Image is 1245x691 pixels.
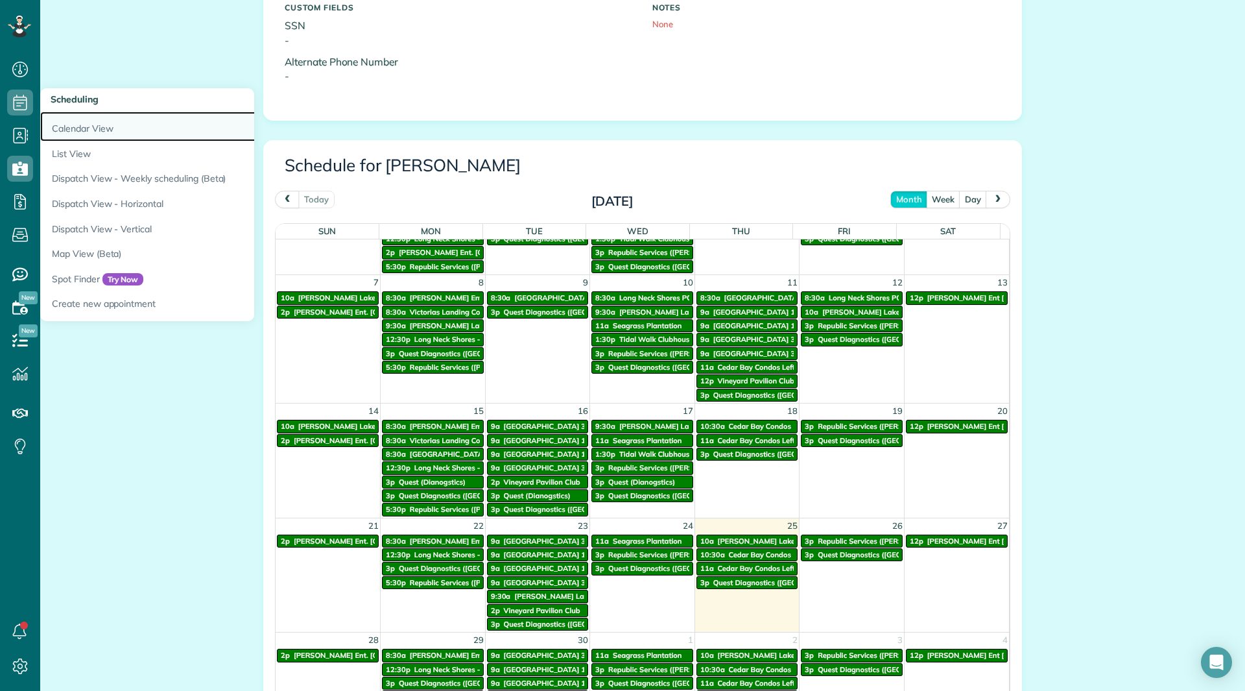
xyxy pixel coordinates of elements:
[294,436,560,445] span: [PERSON_NAME] Ent. [GEOGRAPHIC_DATA] ([GEOGRAPHIC_DATA] Location)
[591,562,693,575] a: 3p Quest Diagnostics ([GEOGRAPHIC_DATA])
[491,606,500,615] span: 2p
[818,651,975,660] span: Republic Services ([PERSON_NAME] Location)
[275,191,300,208] button: prev
[613,321,682,330] span: Seagrass Plantation
[40,291,364,321] a: Create new appointment
[399,478,466,487] span: Quest (Dianogstics)
[591,361,693,374] a: 3p Quest Diagnostics ([GEOGRAPHIC_DATA])
[608,550,765,559] span: Republic Services ([PERSON_NAME] Location)
[281,422,294,431] span: 10a
[591,434,693,447] a: 11a Seagrass Plantation
[801,319,903,332] a: 3p Republic Services ([PERSON_NAME] Location)
[619,335,693,344] span: Tidal Walk Clubhouse
[491,463,500,472] span: 9a
[591,535,693,548] a: 11a Seagrass Plantation
[608,491,753,500] span: Quest Diagnostics ([GEOGRAPHIC_DATA])
[386,505,406,514] span: 5:30p
[906,535,1008,548] a: 12p [PERSON_NAME] Ent [GEOGRAPHIC_DATA] Concrete Plant ([GEOGRAPHIC_DATA] location)
[729,422,846,431] span: Cedar Bay Condos (Bld straight in)
[595,293,615,302] span: 8:30a
[608,248,765,257] span: Republic Services ([PERSON_NAME] Location)
[382,448,484,461] a: 8:30a [GEOGRAPHIC_DATA]
[926,191,960,208] button: week
[927,293,1241,302] span: [PERSON_NAME] Ent [GEOGRAPHIC_DATA] Concrete Plant ([GEOGRAPHIC_DATA] location)
[591,649,693,662] a: 11a Seagrass Plantation
[298,422,418,431] span: [PERSON_NAME] Lakes ClubHouse
[414,463,520,472] span: Long Neck Shores - Off Season
[619,422,739,431] span: [PERSON_NAME] Lakes ClubHouse
[591,232,693,245] a: 1:30p Tidal Walk Clubhouse
[608,478,675,487] span: Quest (Dianogstics)
[700,422,725,431] span: 10:30a
[619,308,739,317] span: [PERSON_NAME] Lakes ClubHouse
[986,191,1010,208] button: next
[696,319,798,332] a: 9a [GEOGRAPHIC_DATA] 15
[277,420,379,433] a: 10a [PERSON_NAME] Lakes ClubHouse
[382,347,484,360] a: 3p Quest Diagnostics ([GEOGRAPHIC_DATA])
[504,550,590,559] span: [GEOGRAPHIC_DATA] 14
[595,478,604,487] span: 3p
[410,363,567,372] span: Republic Services ([PERSON_NAME] Location)
[1201,647,1232,678] div: Open Intercom Messenger
[700,321,709,330] span: 9a
[382,535,484,548] a: 8:30a [PERSON_NAME] Ent. [PERSON_NAME] Concrete Plant ([GEOGRAPHIC_DATA] Location)
[805,550,814,559] span: 3p
[382,476,484,489] a: 3p Quest (Dianogstics)
[382,319,484,332] a: 9:30a [PERSON_NAME] Lakes ClubHouse
[595,463,604,472] span: 3p
[700,550,725,559] span: 10:30a
[487,420,589,433] a: 9a [GEOGRAPHIC_DATA] 33
[504,478,580,487] span: Vineyard Pavilion Club
[696,576,798,589] a: 3p Quest Diagnostics ([GEOGRAPHIC_DATA])
[491,550,500,559] span: 9a
[386,248,395,257] span: 2p
[591,448,693,461] a: 1:30p Tidal Walk Clubhouse
[487,548,589,561] a: 9a [GEOGRAPHIC_DATA] 14
[595,564,604,573] span: 3p
[386,234,410,243] span: 12:30p
[591,461,693,474] a: 3p Republic Services ([PERSON_NAME] Location)
[491,293,511,302] span: 8:30a
[805,537,814,546] span: 3p
[491,436,500,445] span: 9a
[382,663,484,676] a: 12:30p Long Neck Shores - Off Season
[487,576,589,589] a: 9a [GEOGRAPHIC_DATA] 34
[591,663,693,676] a: 3p Republic Services ([PERSON_NAME] Location)
[696,649,798,662] a: 10a [PERSON_NAME] Lakes ClubHouse
[491,422,500,431] span: 9a
[382,306,484,319] a: 8:30a Victorias Landing Condo Pool
[959,191,987,208] button: day
[718,537,838,546] span: [PERSON_NAME] Lakes ClubHouse
[514,293,590,302] span: [GEOGRAPHIC_DATA]
[382,232,484,245] a: 12:30p Long Neck Shores - Off Season
[410,262,567,271] span: Republic Services ([PERSON_NAME] Location)
[805,651,814,660] span: 3p
[487,562,589,575] a: 9a [GEOGRAPHIC_DATA] 15
[40,141,364,167] a: List View
[487,461,589,474] a: 9a [GEOGRAPHIC_DATA] 34
[399,564,543,573] span: Quest Diagnostics ([GEOGRAPHIC_DATA])
[696,562,798,575] a: 11a Cedar Bay Condos Left Side Bldg
[696,448,798,461] a: 3p Quest Diagnostics ([GEOGRAPHIC_DATA])
[382,649,484,662] a: 8:30a [PERSON_NAME] Ent. [PERSON_NAME] Concrete Plant ([GEOGRAPHIC_DATA] Location)
[382,576,484,589] a: 5:30p Republic Services ([PERSON_NAME] Location)
[696,361,798,374] a: 11a Cedar Bay Condos Left Side Bldg
[491,651,500,660] span: 9a
[729,550,846,559] span: Cedar Bay Condos (Bld straight in)
[613,651,682,660] span: Seagrass Plantation
[487,604,589,617] a: 2p Vineyard Pavilion Club
[504,620,648,629] span: Quest Diagnostics ([GEOGRAPHIC_DATA])
[487,663,589,676] a: 9a [GEOGRAPHIC_DATA] 14
[718,651,838,660] span: [PERSON_NAME] Lakes ClubHouse
[927,422,1241,431] span: [PERSON_NAME] Ent [GEOGRAPHIC_DATA] Concrete Plant ([GEOGRAPHIC_DATA] location)
[595,537,609,546] span: 11a
[386,349,395,358] span: 3p
[382,489,484,502] a: 3p Quest Diagnostics ([GEOGRAPHIC_DATA])
[281,436,290,445] span: 2p
[410,293,711,302] span: [PERSON_NAME] Ent. [PERSON_NAME] Concrete Plant ([GEOGRAPHIC_DATA] Location)
[591,306,693,319] a: 9:30a [PERSON_NAME] Lakes ClubHouse
[491,592,511,601] span: 9:30a
[382,333,484,346] a: 12:30p Long Neck Shores - Off Season
[818,436,962,445] span: Quest Diagnostics ([GEOGRAPHIC_DATA])
[487,232,589,245] a: 3p Quest Diagnostics ([GEOGRAPHIC_DATA])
